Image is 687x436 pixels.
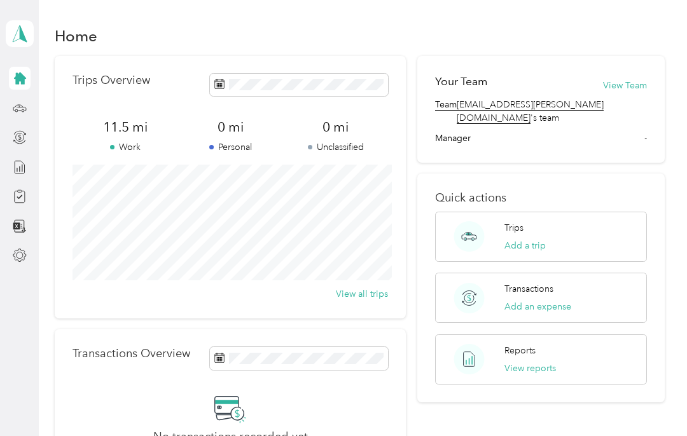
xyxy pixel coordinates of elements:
[435,191,648,205] p: Quick actions
[283,140,389,154] p: Unclassified
[435,132,471,145] span: Manager
[283,118,389,136] span: 0 mi
[504,239,546,252] button: Add a trip
[504,300,571,313] button: Add an expense
[177,118,283,136] span: 0 mi
[55,29,97,43] h1: Home
[603,79,647,92] button: View Team
[73,118,178,136] span: 11.5 mi
[336,287,388,301] button: View all trips
[504,282,553,296] p: Transactions
[504,221,524,235] p: Trips
[504,344,536,357] p: Reports
[644,132,647,145] span: -
[73,74,150,87] p: Trips Overview
[504,362,556,375] button: View reports
[177,140,283,154] p: Personal
[73,140,178,154] p: Work
[616,365,687,436] iframe: Everlance-gr Chat Button Frame
[73,347,190,360] p: Transactions Overview
[435,74,487,90] h2: Your Team
[457,98,648,125] span: 's team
